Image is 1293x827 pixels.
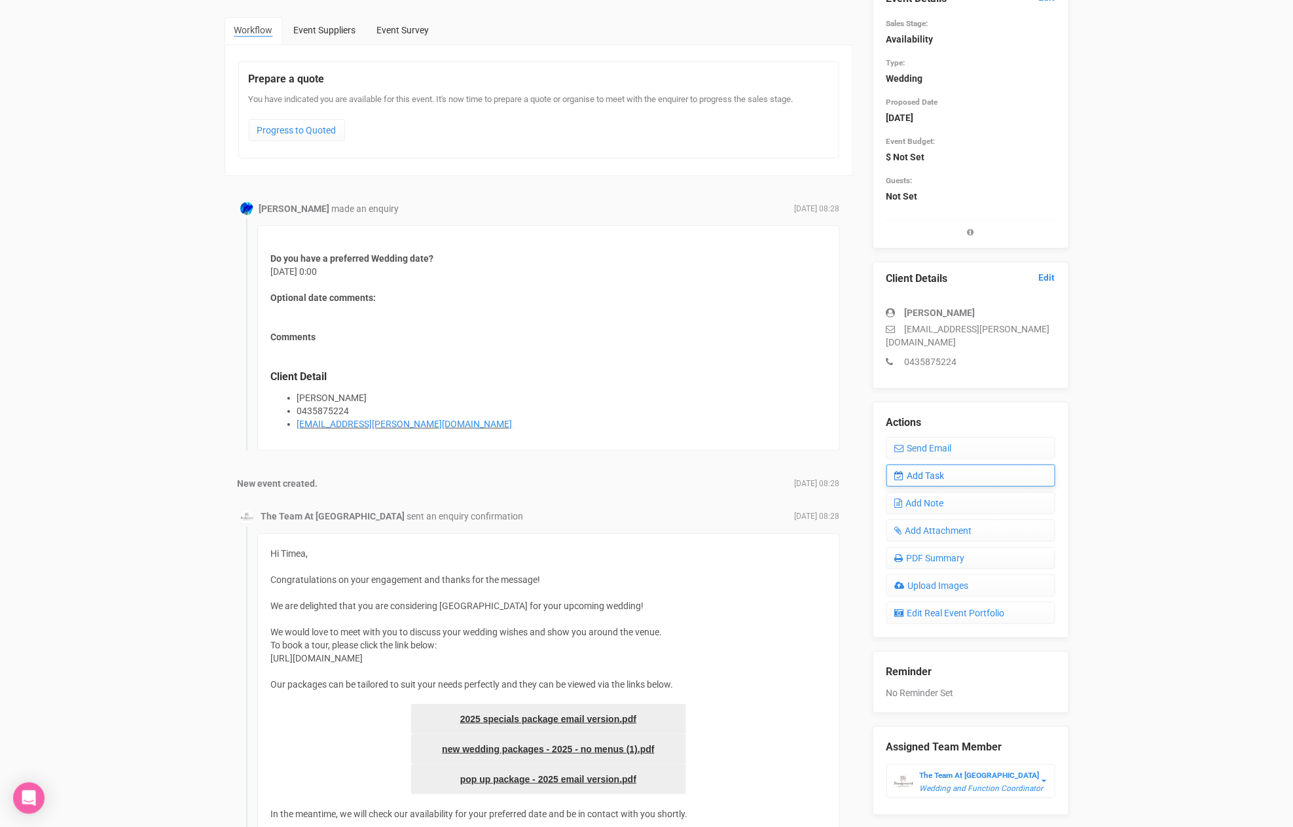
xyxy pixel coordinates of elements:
button: The Team At [GEOGRAPHIC_DATA] Wedding and Function Coordinator [886,764,1055,798]
a: [EMAIL_ADDRESS][PERSON_NAME][DOMAIN_NAME] [297,419,513,429]
legend: Actions [886,415,1055,431]
div: [DATE] 0:00 [257,225,840,451]
strong: The Team At [GEOGRAPHIC_DATA] [920,771,1040,780]
a: Progress to Quoted [249,119,345,141]
small: Event Budget: [886,137,936,146]
li: [PERSON_NAME] [297,391,826,404]
a: Send Email [886,437,1055,459]
a: Edit Real Event Portfolio [886,602,1055,624]
a: new wedding packages - 2025 - no menus (1).pdf [411,734,686,764]
li: 0435875224 [297,404,826,417]
strong: [PERSON_NAME] [259,203,330,214]
strong: Do you have a preferred Wedding date? [271,253,434,264]
strong: The Team At [GEOGRAPHIC_DATA] [261,511,405,521]
a: Edit [1039,272,1055,284]
legend: Client Details [886,272,1055,287]
strong: New event created. [238,478,318,489]
a: Event Suppliers [284,17,366,43]
a: 2025 specials package email version.pdf [411,704,686,734]
small: Proposed Date [886,97,938,107]
em: Wedding and Function Coordinator [920,784,1044,793]
legend: Prepare a quote [249,72,829,87]
strong: $ Not Set [886,152,925,162]
strong: Availability [886,34,934,44]
a: PDF Summary [886,547,1055,569]
a: Upload Images [886,574,1055,597]
p: [EMAIL_ADDRESS][PERSON_NAME][DOMAIN_NAME] [886,323,1055,349]
div: You have indicated you are available for this event. It's now time to prepare a quote or organise... [249,94,829,148]
a: Event Survey [367,17,439,43]
small: Sales Stage: [886,19,928,28]
img: BGLogo.jpg [894,772,913,792]
img: BGLogo.jpg [240,510,253,523]
a: Add Note [886,492,1055,514]
strong: Comments [271,332,316,342]
a: pop up package - 2025 email version.pdf [411,764,686,794]
a: Add Task [886,465,1055,487]
span: sent an enquiry confirmation [407,511,524,521]
a: Add Attachment [886,519,1055,542]
legend: Assigned Team Member [886,740,1055,755]
small: Type: [886,58,905,67]
a: Workflow [225,17,283,44]
span: made an enquiry [332,203,399,214]
img: Profile Image [240,202,253,215]
p: 0435875224 [886,355,1055,368]
div: No Reminder Set [886,652,1055,699]
legend: Reminder [886,665,1055,680]
strong: Optional date comments: [271,292,376,303]
strong: Wedding [886,73,923,84]
div: Open Intercom Messenger [13,783,45,814]
strong: [PERSON_NAME] [905,308,975,318]
span: [DATE] 08:28 [795,203,840,215]
legend: Client Detail [271,370,826,385]
strong: Not Set [886,191,918,202]
span: [DATE] 08:28 [795,511,840,522]
strong: [DATE] [886,113,914,123]
small: Guests: [886,176,913,185]
span: [DATE] 08:28 [795,478,840,489]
